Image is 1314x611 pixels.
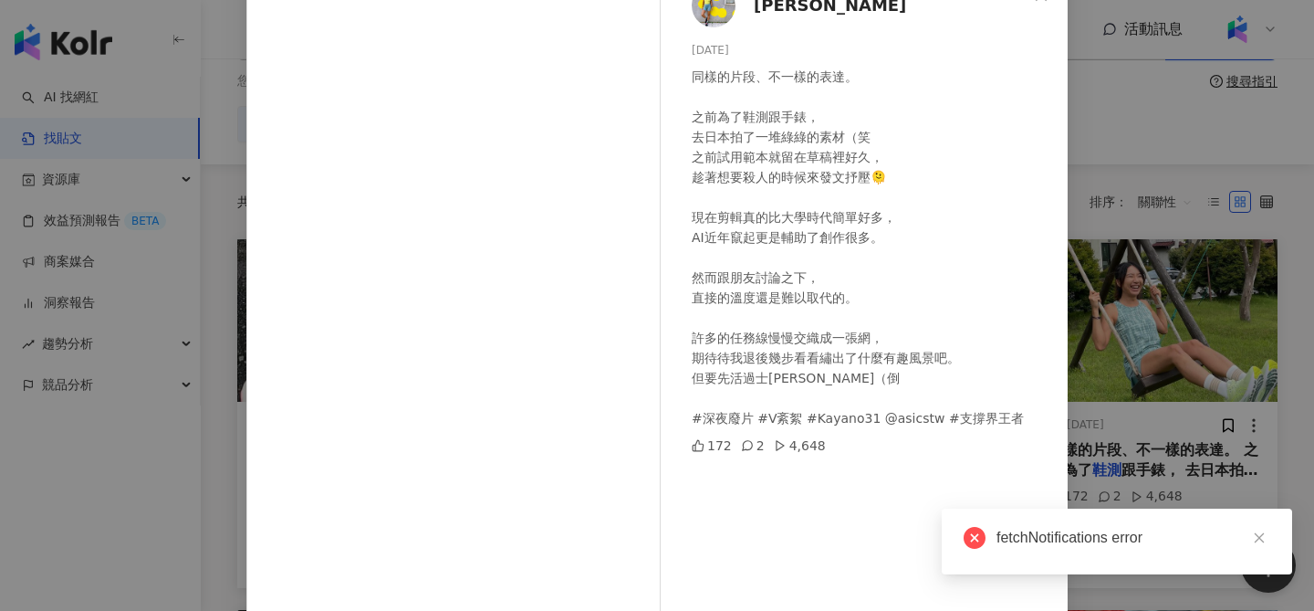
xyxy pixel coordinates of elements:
[996,527,1270,549] div: fetchNotifications error
[692,67,1053,428] div: 同樣的片段、不一樣的表達。 之前為了鞋測跟手錶， 去日本拍了一堆綠綠的素材（笑 之前試用範本就留在草稿裡好久， 趁著想要殺人的時候來發文抒壓🫠 現在剪輯真的比大學時代簡單好多， AI近年竄起更是...
[741,436,765,456] div: 2
[692,42,1053,59] div: [DATE]
[774,436,826,456] div: 4,648
[964,527,985,549] span: close-circle
[1253,532,1266,544] span: close
[692,436,732,456] div: 172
